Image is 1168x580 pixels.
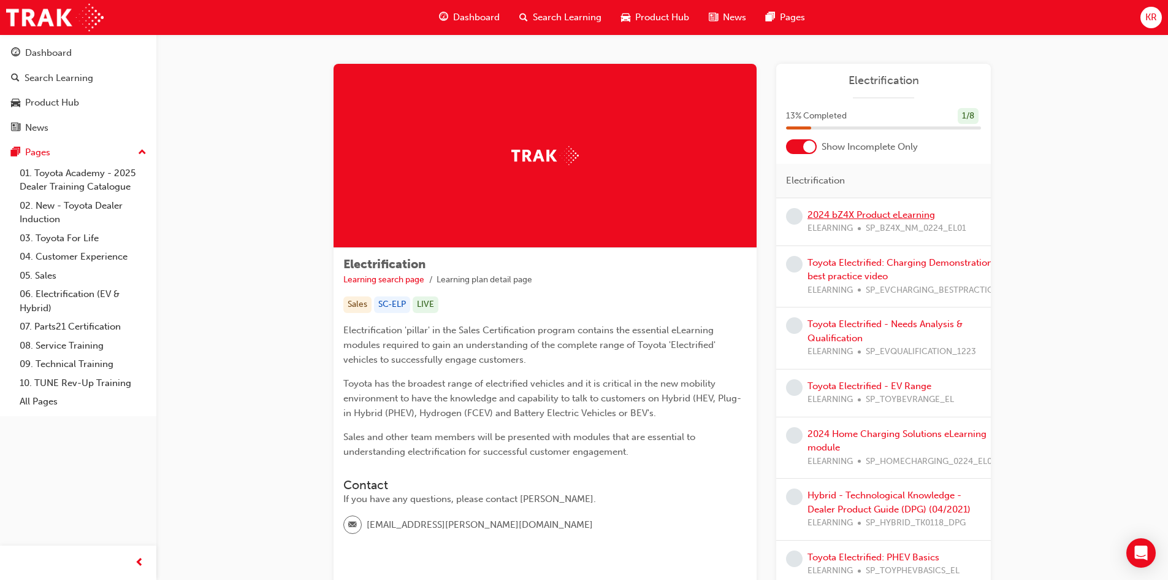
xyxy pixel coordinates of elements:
[343,431,698,457] span: Sales and other team members will be presented with modules that are essential to understanding e...
[807,516,853,530] span: ELEARNING
[807,381,931,392] a: Toyota Electrified - EV Range
[533,10,601,25] span: Search Learning
[786,551,803,567] span: learningRecordVerb_NONE-icon
[807,319,963,344] a: Toyota Electrified - Needs Analysis & Qualification
[11,147,20,158] span: pages-icon
[367,518,593,532] span: [EMAIL_ADDRESS][PERSON_NAME][DOMAIN_NAME]
[807,345,853,359] span: ELEARNING
[621,10,630,25] span: car-icon
[807,393,853,407] span: ELEARNING
[510,5,611,30] a: search-iconSearch Learning
[5,91,151,114] a: Product Hub
[15,196,151,229] a: 02. New - Toyota Dealer Induction
[766,10,775,25] span: pages-icon
[807,209,935,220] a: 2024 bZ4X Product eLearning
[343,296,372,313] div: Sales
[25,145,50,160] div: Pages
[15,266,151,285] a: 05. Sales
[866,564,960,578] span: SP_TOYPHEVBASICS_EL
[807,257,993,282] a: Toyota Electrified: Charging Demonstration best practice video
[343,325,718,365] span: Electrification 'pillar' in the Sales Certification program contains the essential eLearning modu...
[822,140,918,154] span: Show Incomplete Only
[15,374,151,393] a: 10. TUNE Rev-Up Training
[635,10,689,25] span: Product Hub
[15,229,151,248] a: 03. Toyota For Life
[786,379,803,396] span: learningRecordVerb_NONE-icon
[15,392,151,411] a: All Pages
[343,274,424,285] a: Learning search page
[807,455,853,469] span: ELEARNING
[519,10,528,25] span: search-icon
[343,378,741,419] span: Toyota has the broadest range of electrified vehicles and it is critical in the new mobility envi...
[699,5,756,30] a: news-iconNews
[25,96,79,110] div: Product Hub
[866,284,998,298] span: SP_EVCHARGING_BESTPRACTICE
[429,5,510,30] a: guage-iconDashboard
[25,46,72,60] div: Dashboard
[723,10,746,25] span: News
[786,109,847,123] span: 13 % Completed
[866,393,954,407] span: SP_TOYBEVRANGE_EL
[807,428,987,454] a: 2024 Home Charging Solutions eLearning module
[866,222,966,236] span: SP_BZ4X_NM_0224_EL01
[807,552,939,563] a: Toyota Electrified: PHEV Basics
[807,564,853,578] span: ELEARNING
[807,222,853,236] span: ELEARNING
[343,478,747,492] h3: Contact
[437,273,532,287] li: Learning plan detail page
[15,285,151,317] a: 06. Electrification (EV & Hybrid)
[709,10,718,25] span: news-icon
[439,10,448,25] span: guage-icon
[15,355,151,374] a: 09. Technical Training
[15,164,151,196] a: 01. Toyota Academy - 2025 Dealer Training Catalogue
[413,296,438,313] div: LIVE
[1140,7,1162,28] button: KR
[5,39,151,141] button: DashboardSearch LearningProduct HubNews
[611,5,699,30] a: car-iconProduct Hub
[5,117,151,139] a: News
[866,455,996,469] span: SP_HOMECHARGING_0224_EL01
[786,256,803,273] span: learningRecordVerb_NONE-icon
[374,296,410,313] div: SC-ELP
[5,141,151,164] button: Pages
[138,145,147,161] span: up-icon
[866,516,966,530] span: SP_HYBRID_TK0118_DPG
[25,121,48,135] div: News
[15,336,151,355] a: 08. Service Training
[807,284,853,298] span: ELEARNING
[958,108,979,125] div: 1 / 8
[6,4,104,31] img: Trak
[866,345,976,359] span: SP_EVQUALIFICATION_1223
[780,10,805,25] span: Pages
[786,174,845,188] span: Electrification
[786,74,981,88] a: Electrification
[135,555,144,571] span: prev-icon
[786,208,803,225] span: learningRecordVerb_NONE-icon
[5,42,151,64] a: Dashboard
[15,247,151,266] a: 04. Customer Experience
[786,489,803,505] span: learningRecordVerb_NONE-icon
[1145,10,1157,25] span: KR
[25,71,93,85] div: Search Learning
[343,257,426,271] span: Electrification
[15,317,151,336] a: 07. Parts21 Certification
[756,5,815,30] a: pages-iconPages
[11,73,20,84] span: search-icon
[786,317,803,334] span: learningRecordVerb_NONE-icon
[511,146,579,165] img: Trak
[11,123,20,134] span: news-icon
[786,427,803,444] span: learningRecordVerb_NONE-icon
[11,48,20,59] span: guage-icon
[453,10,500,25] span: Dashboard
[11,98,20,109] span: car-icon
[348,517,357,533] span: email-icon
[343,492,747,506] div: If you have any questions, please contact [PERSON_NAME].
[1126,538,1156,568] div: Open Intercom Messenger
[5,67,151,90] a: Search Learning
[807,490,971,515] a: Hybrid - Technological Knowledge - Dealer Product Guide (DPG) (04/2021)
